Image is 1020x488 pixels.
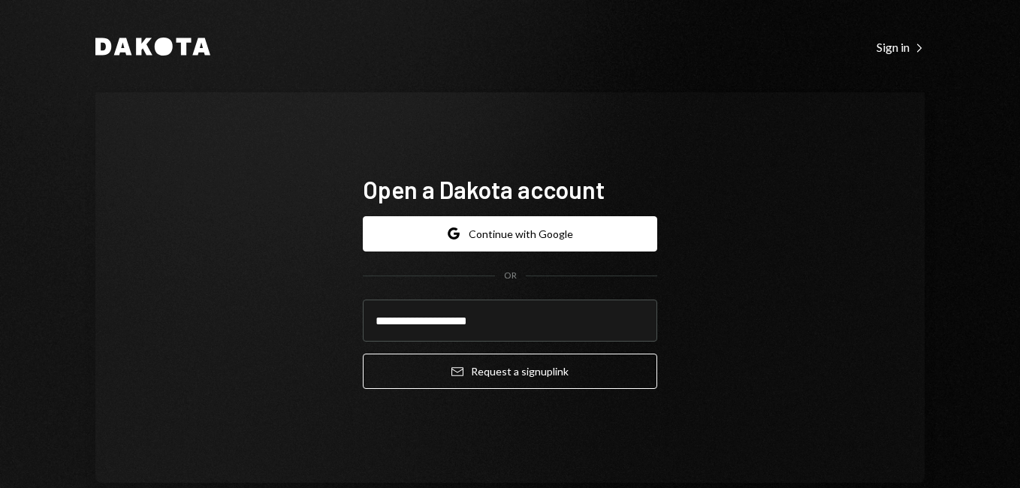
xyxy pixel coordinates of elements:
[363,216,657,252] button: Continue with Google
[877,40,925,55] div: Sign in
[504,270,517,282] div: OR
[877,38,925,55] a: Sign in
[363,354,657,389] button: Request a signuplink
[363,174,657,204] h1: Open a Dakota account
